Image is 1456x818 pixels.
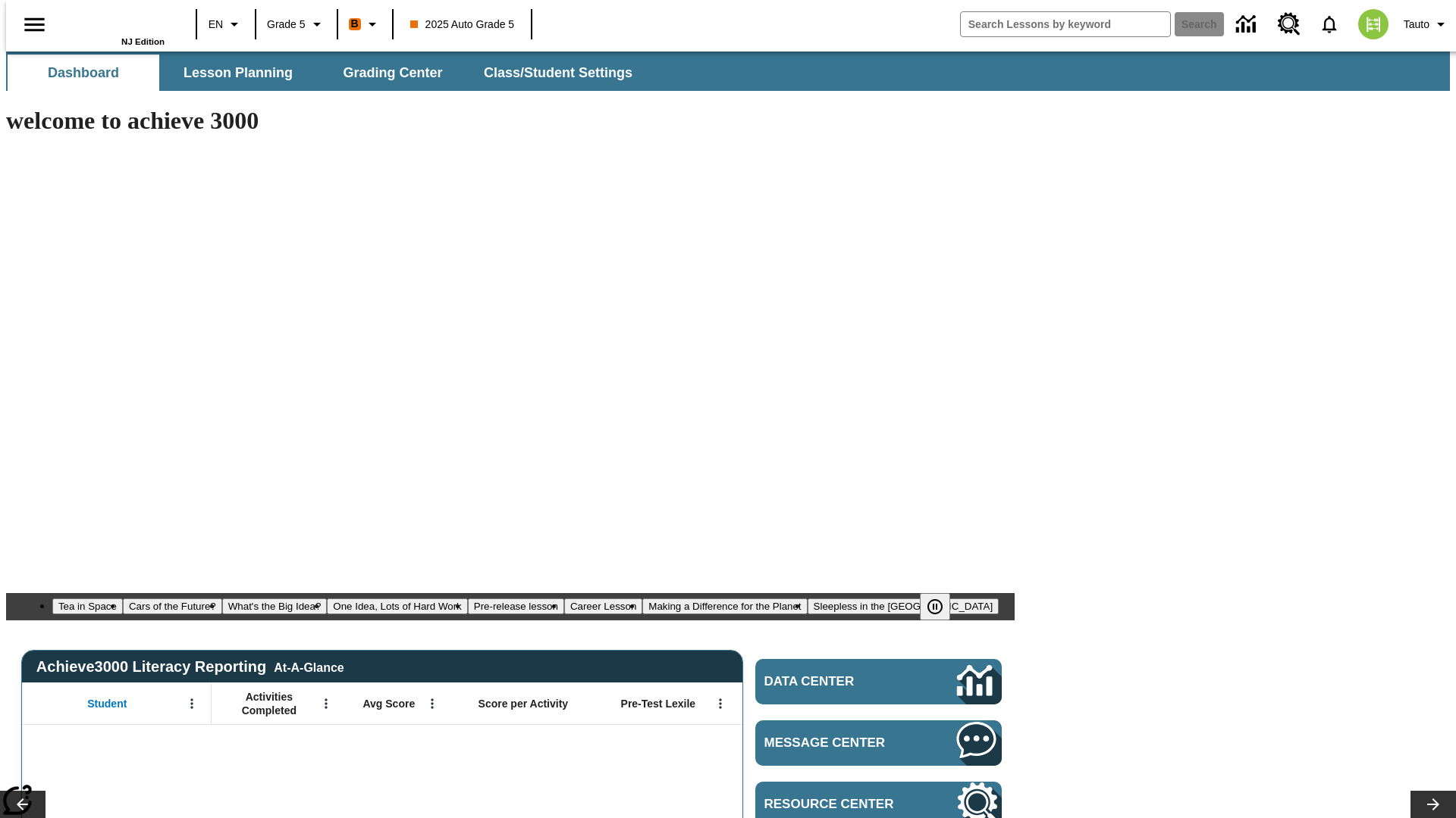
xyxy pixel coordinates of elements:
[479,697,569,710] span: Score per Activity
[52,598,123,614] button: Slide 1 Tea in Space
[222,598,328,614] button: Slide 3 What's the Big Idea?
[1269,4,1310,45] a: Resource Center, Will open in new tab
[267,17,306,33] span: Grade 5
[484,64,632,82] span: Class/Student Settings
[12,2,57,47] button: Open side menu
[472,55,645,91] button: Class/Student Settings
[1227,4,1269,45] a: Data Center
[274,658,344,675] div: At-A-Glance
[209,17,223,33] span: EN
[564,598,642,614] button: Slide 6 Career Lesson
[184,64,293,82] span: Lesson Planning
[123,598,222,614] button: Slide 2 Cars of the Future?
[764,735,912,751] span: Message Center
[764,674,906,689] span: Data Center
[219,690,319,717] span: Activities Completed
[8,55,159,91] button: Dashboard
[66,5,165,46] div: Home
[421,692,444,715] button: Open Menu
[180,692,203,715] button: Open Menu
[66,7,165,37] a: Home
[410,17,515,33] span: 2025 Auto Grade 5
[1310,5,1349,44] a: Notifications
[48,64,119,82] span: Dashboard
[362,697,415,710] span: Avg Score
[36,658,344,676] span: Achieve3000 Literacy Reporting
[6,55,646,91] div: SubNavbar
[764,797,912,812] span: Resource Center
[162,55,314,91] button: Lesson Planning
[621,697,696,710] span: Pre-Test Lexile
[920,593,965,620] div: Pause
[961,12,1170,36] input: search field
[755,720,1002,766] a: Message Center
[1410,791,1456,818] button: Lesson carousel, Next
[808,598,999,614] button: Slide 8 Sleepless in the Animal Kingdom
[315,692,337,715] button: Open Menu
[261,11,332,38] button: Grade: Grade 5, Select a grade
[1398,11,1456,38] button: Profile/Settings
[642,598,807,614] button: Slide 7 Making a Difference for the Planet
[1349,5,1398,44] button: Select a new avatar
[755,659,1002,704] a: Data Center
[920,593,950,620] button: Pause
[87,697,127,710] span: Student
[327,598,467,614] button: Slide 4 One Idea, Lots of Hard Work
[202,11,250,38] button: Language: EN, Select a language
[468,598,564,614] button: Slide 5 Pre-release lesson
[709,692,732,715] button: Open Menu
[351,14,359,33] span: B
[317,55,469,91] button: Grading Center
[1358,9,1389,39] img: avatar image
[1404,17,1429,33] span: Tauto
[6,107,1015,135] h1: welcome to achieve 3000
[6,52,1450,91] div: SubNavbar
[343,64,442,82] span: Grading Center
[343,11,388,38] button: Boost Class color is orange. Change class color
[121,37,165,46] span: NJ Edition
